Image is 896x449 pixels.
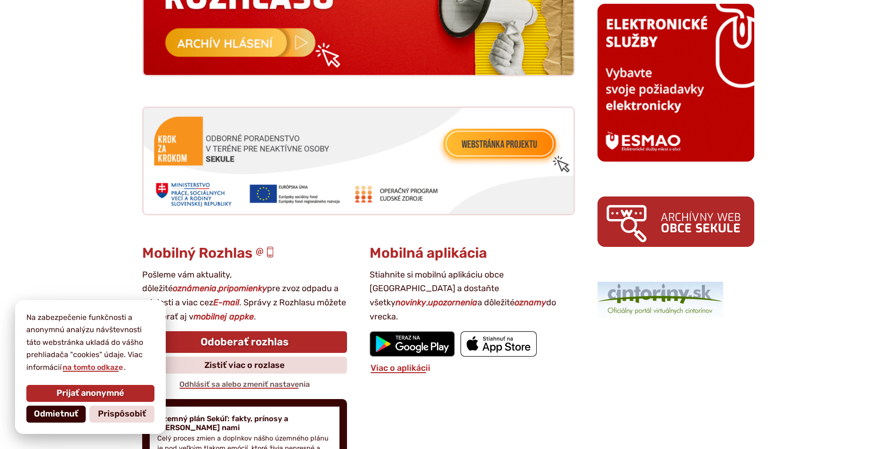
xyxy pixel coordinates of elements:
button: Prispôsobiť [89,406,154,423]
h3: Mobilná aplikácia [370,245,575,261]
span: Prispôsobiť [98,409,146,419]
strong: oznámenia [173,283,217,294]
img: 1.png [597,282,723,318]
strong: upozornenia [428,297,477,308]
button: Odmietnuť [26,406,86,423]
strong: mobilnej appke [194,311,254,322]
span: Odmietnuť [34,409,78,419]
strong: pripomienky [218,283,267,294]
img: esmao_sekule_b.png [597,4,754,162]
strong: novinky [396,297,426,308]
img: Prejsť na mobilnú aplikáciu Sekule v App Store [460,331,537,357]
p: Stiahnite si mobilnú aplikáciu obce [GEOGRAPHIC_DATA] a dostaňte všetky , a dôležité do vrecka. [370,268,575,324]
a: Zistiť viac o rozlase [142,357,347,374]
img: Prejsť na mobilnú aplikáciu Sekule v službe Google Play [370,331,455,357]
button: Prijať anonymné [26,385,154,402]
strong: oznamy [515,297,546,308]
h4: Územný plán Sekúľ: fakty, prínosy a [PERSON_NAME] nami [157,414,332,432]
a: Odhlásiť sa alebo zmeniť nastavenia [178,380,311,389]
p: Pošleme vám aktuality, dôležité , pre zvoz odpadu a udalosti a viac cez . Správy z Rozhlasu môžet... [142,268,347,324]
span: Prijať anonymné [57,388,124,399]
a: Odoberať rozhlas [142,331,347,353]
img: archiv.png [597,196,754,247]
strong: E-mail [213,297,239,308]
h3: Mobilný Rozhlas [142,245,347,261]
a: Viac o aplikácii [370,363,431,373]
p: Na zabezpečenie funkčnosti a anonymnú analýzu návštevnosti táto webstránka ukladá do vášho prehli... [26,311,154,374]
a: na tomto odkaze [62,363,124,372]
